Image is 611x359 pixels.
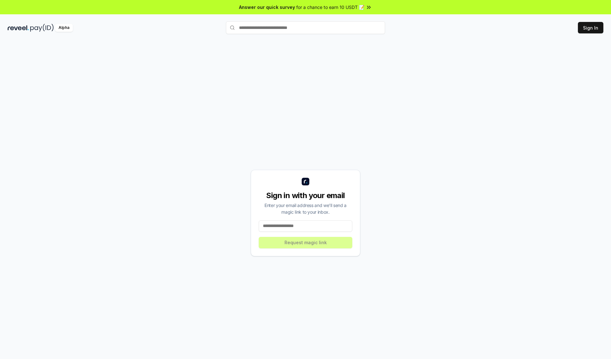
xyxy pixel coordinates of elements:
div: Enter your email address and we’ll send a magic link to your inbox. [259,202,352,215]
img: pay_id [30,24,54,32]
div: Alpha [55,24,73,32]
img: logo_small [302,178,309,185]
div: Sign in with your email [259,190,352,201]
span: for a chance to earn 10 USDT 📝 [296,4,364,10]
span: Answer our quick survey [239,4,295,10]
img: reveel_dark [8,24,29,32]
button: Sign In [578,22,603,33]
